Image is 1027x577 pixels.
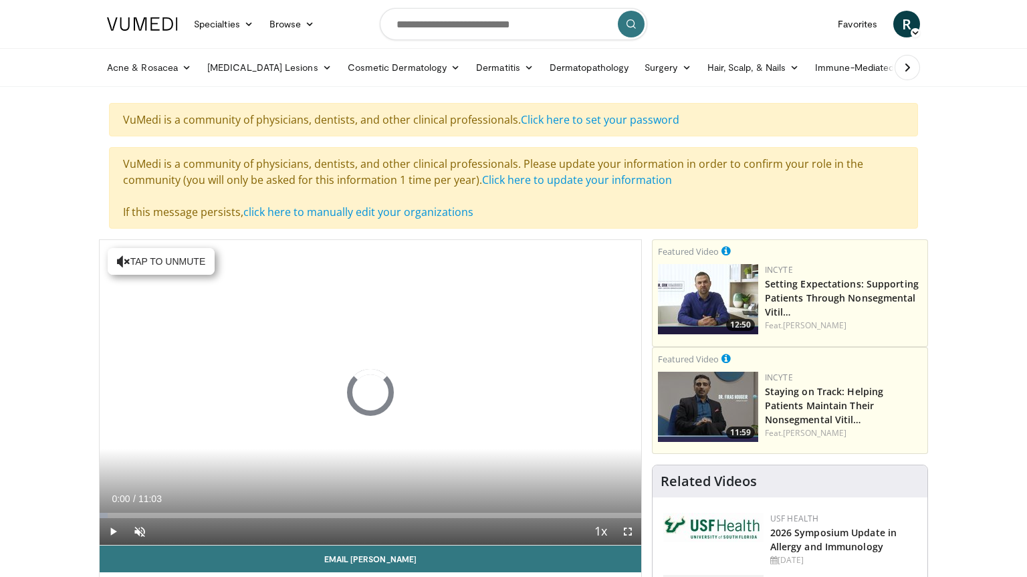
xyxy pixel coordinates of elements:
[726,319,755,331] span: 12:50
[658,264,758,334] img: 98b3b5a8-6d6d-4e32-b979-fd4084b2b3f2.png.150x105_q85_crop-smart_upscale.jpg
[830,11,885,37] a: Favorites
[100,240,641,546] video-js: Video Player
[133,493,136,504] span: /
[658,245,719,257] small: Featured Video
[99,54,199,81] a: Acne & Rosacea
[614,518,641,545] button: Fullscreen
[108,248,215,275] button: Tap to unmute
[199,54,340,81] a: [MEDICAL_DATA] Lesions
[658,353,719,365] small: Featured Video
[770,526,897,553] a: 2026 Symposium Update in Allergy and Immunology
[112,493,130,504] span: 0:00
[100,546,641,572] a: Email [PERSON_NAME]
[783,427,846,439] a: [PERSON_NAME]
[482,172,672,187] a: Click here to update your information
[807,54,915,81] a: Immune-Mediated
[340,54,468,81] a: Cosmetic Dermatology
[637,54,699,81] a: Surgery
[699,54,807,81] a: Hair, Scalp, & Nails
[765,427,922,439] div: Feat.
[783,320,846,331] a: [PERSON_NAME]
[726,427,755,439] span: 11:59
[243,205,473,219] a: click here to manually edit your organizations
[658,264,758,334] a: 12:50
[138,493,162,504] span: 11:03
[100,513,641,518] div: Progress Bar
[658,372,758,442] a: 11:59
[100,518,126,545] button: Play
[765,320,922,332] div: Feat.
[542,54,637,81] a: Dermatopathology
[261,11,323,37] a: Browse
[109,147,918,229] div: VuMedi is a community of physicians, dentists, and other clinical professionals. Please update yo...
[765,372,793,383] a: Incyte
[770,513,819,524] a: USF Health
[770,554,917,566] div: [DATE]
[109,103,918,136] div: VuMedi is a community of physicians, dentists, and other clinical professionals.
[186,11,261,37] a: Specialties
[107,17,178,31] img: VuMedi Logo
[663,513,764,542] img: 6ba8804a-8538-4002-95e7-a8f8012d4a11.png.150x105_q85_autocrop_double_scale_upscale_version-0.2.jpg
[380,8,647,40] input: Search topics, interventions
[765,264,793,275] a: Incyte
[893,11,920,37] a: R
[765,277,919,318] a: Setting Expectations: Supporting Patients Through Nonsegmental Vitil…
[521,112,679,127] a: Click here to set your password
[765,385,884,426] a: Staying on Track: Helping Patients Maintain Their Nonsegmental Vitil…
[126,518,153,545] button: Unmute
[468,54,542,81] a: Dermatitis
[588,518,614,545] button: Playback Rate
[658,372,758,442] img: fe0751a3-754b-4fa7-bfe3-852521745b57.png.150x105_q85_crop-smart_upscale.jpg
[661,473,757,489] h4: Related Videos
